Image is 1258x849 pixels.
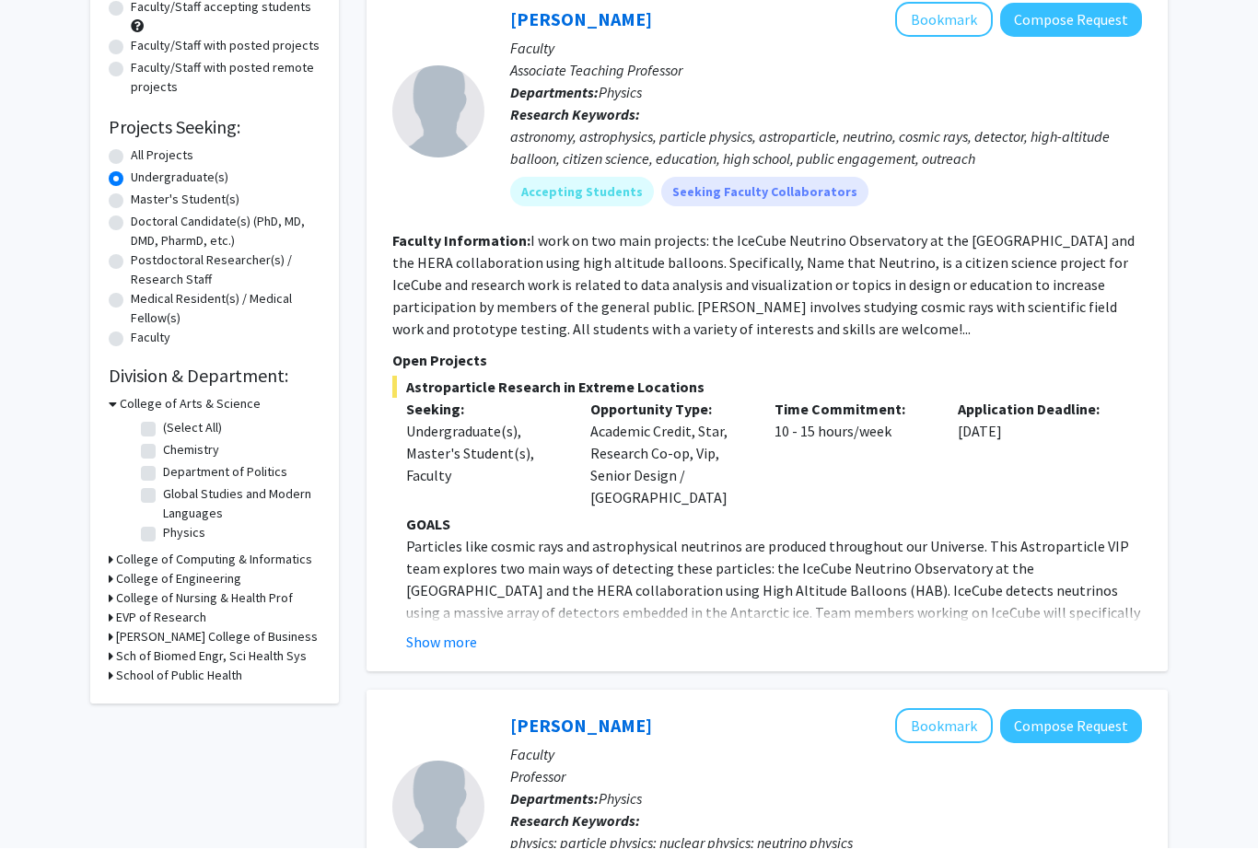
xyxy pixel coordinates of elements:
[577,399,761,509] div: Academic Credit, Star, Research Co-op, Vip, Senior Design / [GEOGRAPHIC_DATA]
[392,377,1142,399] span: Astroparticle Research in Extreme Locations
[131,191,239,210] label: Master's Student(s)
[109,117,320,139] h2: Projects Seeking:
[116,609,206,628] h3: EVP of Research
[510,8,652,31] a: [PERSON_NAME]
[406,399,563,421] p: Seeking:
[392,232,1135,339] fg-read-more: I work on two main projects: the IceCube Neutrino Observatory at the [GEOGRAPHIC_DATA] and the HE...
[116,628,318,647] h3: [PERSON_NAME] College of Business
[590,399,747,421] p: Opportunity Type:
[131,290,320,329] label: Medical Resident(s) / Medical Fellow(s)
[131,329,170,348] label: Faculty
[14,766,78,835] iframe: Chat
[510,84,599,102] b: Departments:
[406,536,1142,691] p: Particles like cosmic rays and astrophysical neutrinos are produced throughout our Universe. This...
[116,647,307,667] h3: Sch of Biomed Engr, Sci Health Sys
[510,790,599,808] b: Departments:
[1000,710,1142,744] button: Compose Request to Michelle Dolinski
[131,37,320,56] label: Faculty/Staff with posted projects
[131,146,193,166] label: All Projects
[510,744,1142,766] p: Faculty
[131,59,320,98] label: Faculty/Staff with posted remote projects
[958,399,1114,421] p: Application Deadline:
[510,60,1142,82] p: Associate Teaching Professor
[599,84,642,102] span: Physics
[761,399,945,509] div: 10 - 15 hours/week
[116,667,242,686] h3: School of Public Health
[131,213,320,251] label: Doctoral Candidate(s) (PhD, MD, DMD, PharmD, etc.)
[131,169,228,188] label: Undergraduate(s)
[392,350,1142,372] p: Open Projects
[116,589,293,609] h3: College of Nursing & Health Prof
[406,516,450,534] strong: GOALS
[131,251,320,290] label: Postdoctoral Researcher(s) / Research Staff
[116,570,241,589] h3: College of Engineering
[510,766,1142,788] p: Professor
[109,366,320,388] h2: Division & Department:
[510,715,652,738] a: [PERSON_NAME]
[510,812,640,831] b: Research Keywords:
[944,399,1128,509] div: [DATE]
[120,395,261,414] h3: College of Arts & Science
[895,3,993,38] button: Add Christina Love to Bookmarks
[163,524,205,543] label: Physics
[510,126,1142,170] div: astronomy, astrophysics, particle physics, astroparticle, neutrino, cosmic rays, detector, high-a...
[510,38,1142,60] p: Faculty
[510,106,640,124] b: Research Keywords:
[392,232,530,250] b: Faculty Information:
[599,790,642,808] span: Physics
[775,399,931,421] p: Time Commitment:
[406,421,563,487] div: Undergraduate(s), Master's Student(s), Faculty
[1000,4,1142,38] button: Compose Request to Christina Love
[163,441,219,460] label: Chemistry
[163,485,316,524] label: Global Studies and Modern Languages
[163,463,287,483] label: Department of Politics
[661,178,868,207] mat-chip: Seeking Faculty Collaborators
[116,551,312,570] h3: College of Computing & Informatics
[510,178,654,207] mat-chip: Accepting Students
[163,419,222,438] label: (Select All)
[406,632,477,654] button: Show more
[895,709,993,744] button: Add Michelle Dolinski to Bookmarks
